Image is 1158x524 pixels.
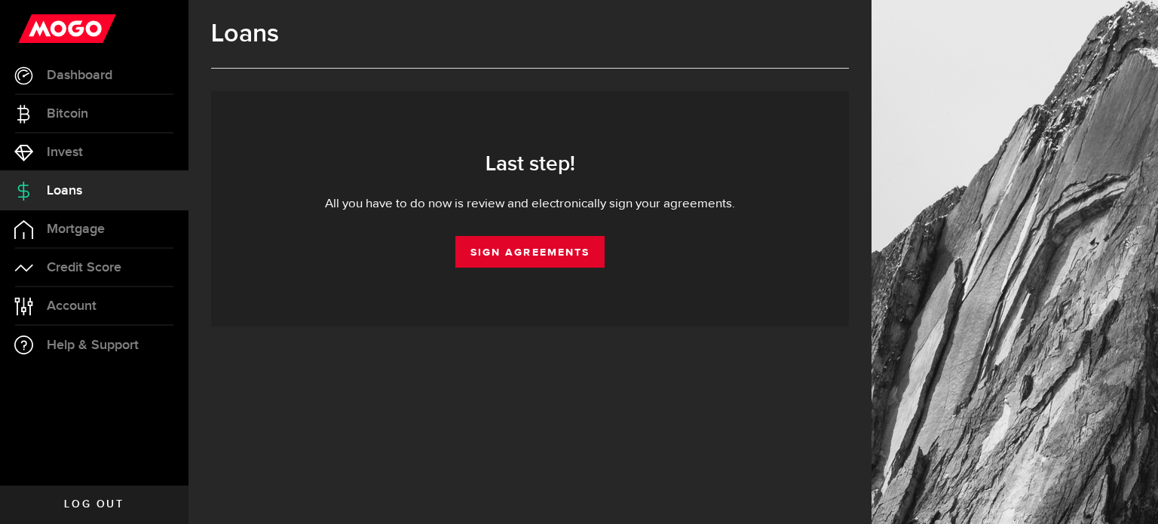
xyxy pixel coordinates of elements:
span: Help & Support [47,339,139,352]
span: Account [47,299,96,313]
span: Log out [64,499,124,510]
h3: Last step! [234,152,826,176]
span: Mortgage [47,222,105,236]
span: Loans [47,184,82,198]
span: Bitcoin [47,107,88,121]
h1: Loans [211,19,849,49]
span: Dashboard [47,69,112,82]
button: Open LiveChat chat widget [12,6,57,51]
span: Invest [47,146,83,159]
div: All you have to do now is review and electronically sign your agreements. [234,195,826,213]
a: Sign Agreements [455,236,605,268]
span: Credit Score [47,261,121,274]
